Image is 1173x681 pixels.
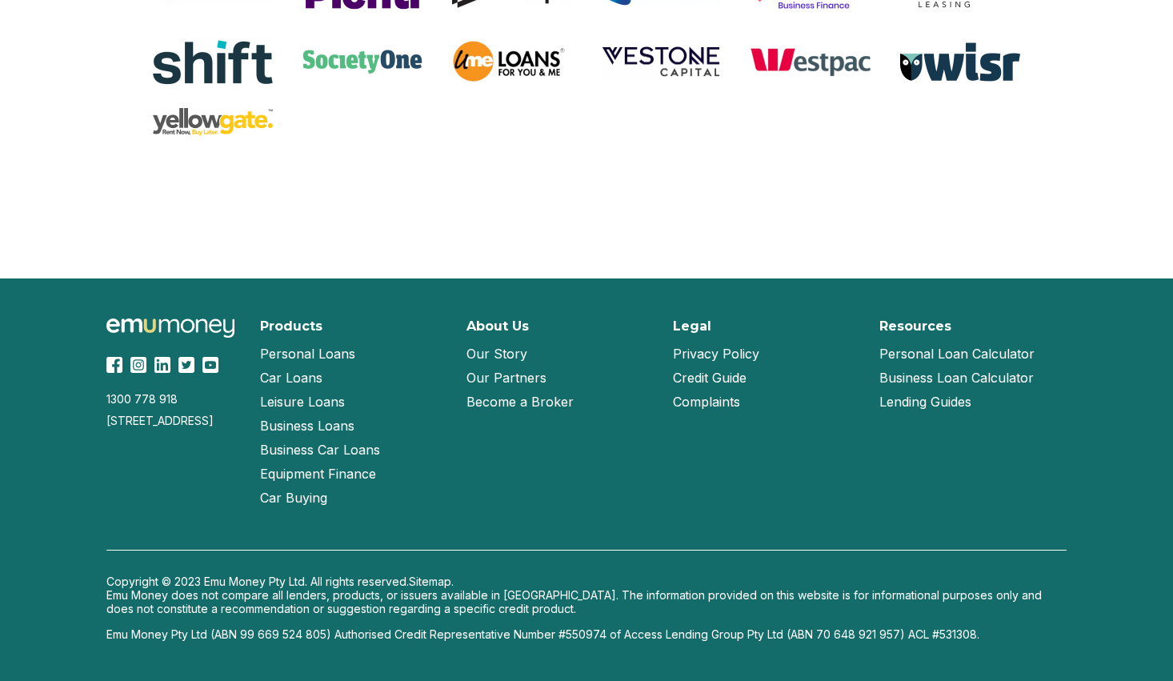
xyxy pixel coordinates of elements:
[260,438,380,462] a: Business Car Loans
[302,50,422,74] img: SocietyOne
[106,392,241,406] div: 1300 778 918
[673,318,711,334] h2: Legal
[130,357,146,373] img: Instagram
[879,318,951,334] h2: Resources
[466,390,574,414] a: Become a Broker
[260,414,354,438] a: Business Loans
[106,318,234,338] img: Emu Money
[409,575,454,588] a: Sitemap.
[260,462,376,486] a: Equipment Finance
[202,357,218,373] img: YouTube
[154,357,170,373] img: LinkedIn
[879,390,971,414] a: Lending Guides
[673,366,747,390] a: Credit Guide
[601,45,721,79] img: Vestone
[153,38,273,86] img: Shift
[452,38,572,86] img: UME Loans
[260,318,322,334] h2: Products
[751,47,871,77] img: Westpac
[260,366,322,390] a: Car Loans
[106,357,122,373] img: Facebook
[879,342,1035,366] a: Personal Loan Calculator
[260,342,355,366] a: Personal Loans
[879,366,1034,390] a: Business Loan Calculator
[106,588,1067,615] p: Emu Money does not compare all lenders, products, or issuers available in [GEOGRAPHIC_DATA]. The ...
[178,357,194,373] img: Twitter
[673,342,759,366] a: Privacy Policy
[153,108,273,136] img: Yellow Gate
[106,414,241,427] div: [STREET_ADDRESS]
[260,390,345,414] a: Leisure Loans
[466,318,529,334] h2: About Us
[900,42,1020,82] img: Wisr
[673,390,740,414] a: Complaints
[106,575,1067,588] p: Copyright © 2023 Emu Money Pty Ltd. All rights reserved.
[260,486,327,510] a: Car Buying
[106,627,1067,641] p: Emu Money Pty Ltd (ABN 99 669 524 805) Authorised Credit Representative Number #550974 of Access ...
[466,342,527,366] a: Our Story
[466,366,546,390] a: Our Partners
